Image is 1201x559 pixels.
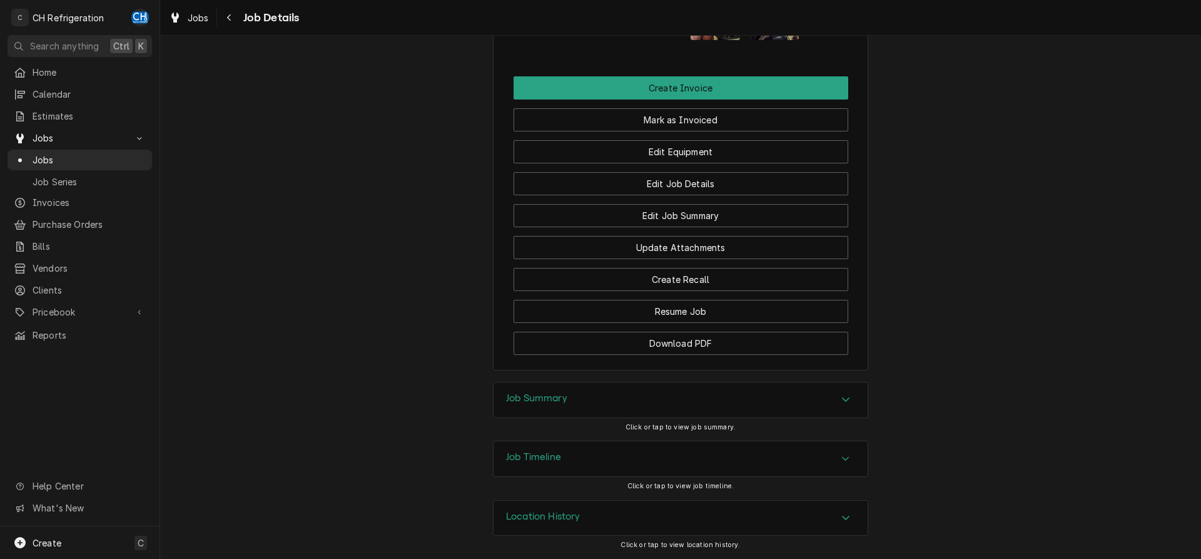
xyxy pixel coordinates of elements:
[627,482,734,490] span: Click or tap to view job timeline.
[33,480,144,493] span: Help Center
[33,153,146,167] span: Jobs
[494,382,868,418] div: Accordion Header
[493,382,868,418] div: Job Summary
[33,240,146,253] span: Bills
[514,227,848,259] div: Button Group Row
[514,204,848,227] button: Edit Job Summary
[33,538,61,548] span: Create
[514,259,848,291] div: Button Group Row
[8,258,152,279] a: Vendors
[8,498,152,518] a: Go to What's New
[33,88,146,101] span: Calendar
[8,84,152,105] a: Calendar
[164,8,214,28] a: Jobs
[113,39,129,53] span: Ctrl
[33,501,144,515] span: What's New
[506,392,567,404] h3: Job Summary
[494,382,868,418] button: Accordion Details Expand Trigger
[33,11,104,24] div: CH Refrigeration
[8,476,152,496] a: Go to Help Center
[514,131,848,163] div: Button Group Row
[138,39,144,53] span: K
[514,195,848,227] div: Button Group Row
[8,62,152,83] a: Home
[494,441,868,476] button: Accordion Details Expand Trigger
[506,451,561,463] h3: Job Timeline
[131,9,149,26] div: Chris Hiraga's Avatar
[514,300,848,323] button: Resume Job
[33,196,146,209] span: Invoices
[514,76,848,100] button: Create Invoice
[494,441,868,476] div: Accordion Header
[8,214,152,235] a: Purchase Orders
[493,500,868,536] div: Location History
[621,541,740,549] span: Click or tap to view location history.
[220,8,240,28] button: Navigate back
[8,172,152,192] a: Job Series
[8,280,152,300] a: Clients
[514,323,848,355] div: Button Group Row
[494,501,868,536] button: Accordion Details Expand Trigger
[33,262,146,275] span: Vendors
[138,536,144,550] span: C
[8,192,152,213] a: Invoices
[33,218,146,231] span: Purchase Orders
[626,423,736,431] span: Click or tap to view job summary.
[8,35,152,57] button: Search anythingCtrlK
[33,131,127,145] span: Jobs
[514,100,848,131] div: Button Group Row
[8,128,152,148] a: Go to Jobs
[33,284,146,297] span: Clients
[514,163,848,195] div: Button Group Row
[8,302,152,322] a: Go to Pricebook
[8,236,152,257] a: Bills
[494,501,868,536] div: Accordion Header
[514,172,848,195] button: Edit Job Details
[33,329,146,342] span: Reports
[514,291,848,323] div: Button Group Row
[514,332,848,355] button: Download PDF
[33,175,146,188] span: Job Series
[514,268,848,291] button: Create Recall
[493,441,868,477] div: Job Timeline
[514,236,848,259] button: Update Attachments
[11,9,29,26] div: C
[30,39,99,53] span: Search anything
[8,325,152,346] a: Reports
[8,150,152,170] a: Jobs
[8,106,152,126] a: Estimates
[33,305,127,319] span: Pricebook
[514,76,848,100] div: Button Group Row
[506,511,580,523] h3: Location History
[33,66,146,79] span: Home
[131,9,149,26] div: CH
[240,9,300,26] span: Job Details
[33,110,146,123] span: Estimates
[514,140,848,163] button: Edit Equipment
[188,11,209,24] span: Jobs
[514,108,848,131] button: Mark as Invoiced
[514,76,848,355] div: Button Group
